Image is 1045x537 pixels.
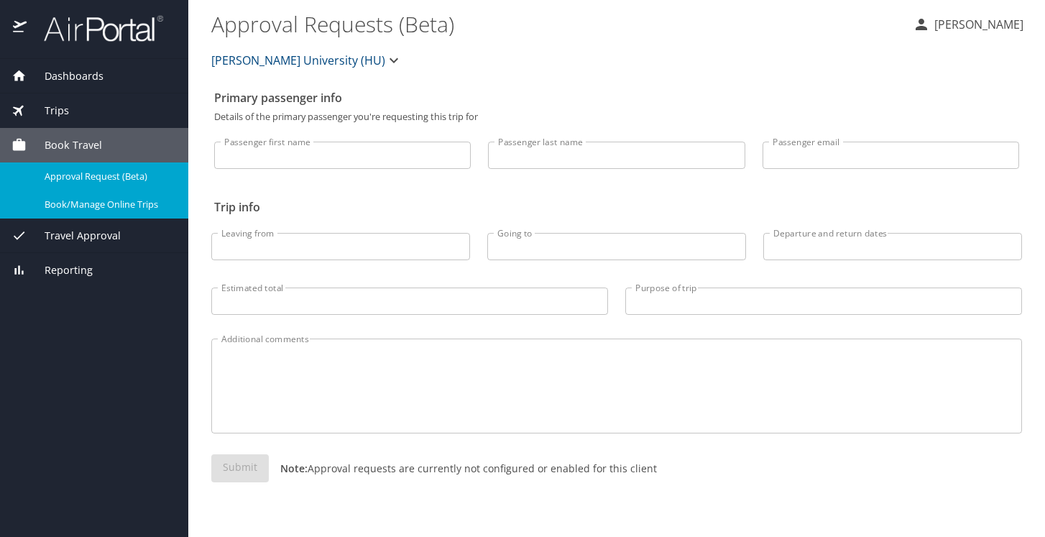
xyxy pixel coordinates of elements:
span: Reporting [27,262,93,278]
span: Book Travel [27,137,102,153]
p: [PERSON_NAME] [930,16,1023,33]
p: Approval requests are currently not configured or enabled for this client [269,461,657,476]
h2: Primary passenger info [214,86,1019,109]
strong: Note: [280,462,308,475]
h1: Approval Requests (Beta) [211,1,901,46]
h2: Trip info [214,196,1019,219]
img: icon-airportal.png [13,14,28,42]
span: Dashboards [27,68,103,84]
span: Book/Manage Online Trips [45,198,171,211]
button: [PERSON_NAME] [907,12,1029,37]
span: Travel Approval [27,228,121,244]
span: Approval Request (Beta) [45,170,171,183]
p: Details of the primary passenger you're requesting this trip for [214,112,1019,121]
span: [PERSON_NAME] University (HU) [211,50,385,70]
img: airportal-logo.png [28,14,163,42]
span: Trips [27,103,69,119]
button: [PERSON_NAME] University (HU) [206,46,408,75]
